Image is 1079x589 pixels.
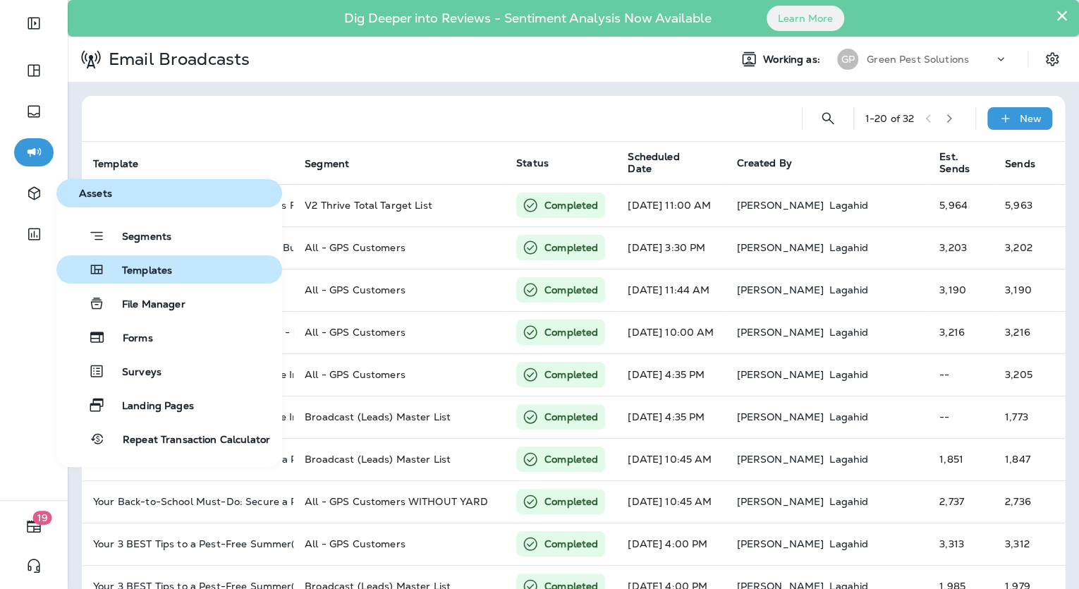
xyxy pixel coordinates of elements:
[544,198,598,212] p: Completed
[544,410,598,424] p: Completed
[994,311,1059,353] td: 3,216
[829,454,868,465] p: Lagahid
[105,400,194,413] span: Landing Pages
[56,357,282,385] button: Surveys
[544,241,598,255] p: Completed
[93,242,282,253] p: Get Ready to Bug Out! 🐛 Our Annual Bug Week Is Here!
[829,200,868,211] p: Lagahid
[628,151,701,175] span: Scheduled Date
[56,221,282,250] button: Segments
[829,369,868,380] p: Lagahid
[616,226,725,269] td: [DATE] 3:30 PM
[56,425,282,453] button: Repeat Transaction Calculator
[829,538,868,549] p: Lagahid
[544,283,598,297] p: Completed
[994,226,1059,269] td: 3,202
[305,538,406,550] span: All - GPS Customers
[33,511,52,525] span: 19
[994,480,1059,523] td: 2,736
[616,438,725,480] td: [DATE] 10:45 AM
[106,434,270,447] span: Repeat Transaction Calculator
[928,438,994,480] td: 1,851
[736,242,824,253] p: [PERSON_NAME]
[829,411,868,423] p: Lagahid
[56,289,282,317] button: File Manager
[928,523,994,565] td: 3,313
[93,369,282,380] p: Community Choice Awards Results Are In! 🎉🏆
[1005,158,1035,170] span: Sends
[105,265,172,278] span: Templates
[928,184,994,226] td: 5,964
[994,184,1059,226] td: 5,963
[736,369,824,380] p: [PERSON_NAME]
[1040,47,1065,72] button: Settings
[829,496,868,507] p: Lagahid
[928,353,994,396] td: --
[1020,113,1042,124] p: New
[56,323,282,351] button: Forms
[305,453,451,466] span: Broadcast (Leads) Master List
[994,353,1059,396] td: 3,205
[305,495,488,508] span: All - GPS Customers WITHOUT YARD
[56,255,282,284] button: Templates
[103,49,250,70] p: Email Broadcasts
[928,396,994,438] td: --
[994,269,1059,311] td: 3,190
[928,480,994,523] td: 2,737
[616,184,725,226] td: [DATE] 11:00 AM
[867,54,969,65] p: Green Pest Solutions
[544,368,598,382] p: Completed
[616,523,725,565] td: [DATE] 4:00 PM
[105,231,171,245] span: Segments
[93,411,282,423] p: Community Choice Awards Results Are In! 🎉🏆
[616,353,725,396] td: [DATE] 4:35 PM
[106,332,153,346] span: Forms
[736,454,824,465] p: [PERSON_NAME]
[763,54,823,66] span: Working as:
[544,452,598,466] p: Completed
[93,454,282,465] p: Your Back-to-School Must-Do: Secure a Pest-Free Backyard! 🚫
[736,284,824,296] p: [PERSON_NAME]
[305,326,406,339] span: All - GPS Customers
[736,496,824,507] p: [PERSON_NAME]
[305,368,406,381] span: All - GPS Customers
[14,9,54,37] button: Expand Sidebar
[928,269,994,311] td: 3,190
[105,366,161,379] span: Surveys
[305,241,406,254] span: All - GPS Customers
[837,49,858,70] div: GP
[305,284,406,296] span: All - GPS Customers
[93,538,282,549] p: Your 3 BEST Tips to a Pest-Free Summer(VIDEO Inside)! ☀️
[62,188,276,200] span: Assets
[616,480,725,523] td: [DATE] 10:45 AM
[736,200,824,211] p: [PERSON_NAME]
[994,523,1059,565] td: 3,312
[994,438,1059,480] td: 1,847
[305,411,451,423] span: Broadcast (Leads) Master List
[305,199,432,212] span: V2 Thrive Total Target List
[736,411,824,423] p: [PERSON_NAME]
[305,158,349,170] span: Segment
[544,325,598,339] p: Completed
[516,157,549,169] span: Status
[93,200,282,211] p: The Best Protection For Your Home This Fall with 10% Off Now 🏡🍂
[544,537,598,551] p: Completed
[303,16,752,20] p: Dig Deeper into Reviews - Sentiment Analysis Now Available
[616,269,725,311] td: [DATE] 11:44 AM
[736,327,824,338] p: [PERSON_NAME]
[736,157,791,169] span: Created By
[928,226,994,269] td: 3,203
[1055,4,1068,27] button: Close
[829,327,868,338] p: Lagahid
[616,396,725,438] td: [DATE] 4:35 PM
[928,311,994,353] td: 3,216
[829,242,868,253] p: Lagahid
[814,104,842,133] button: Search Email Broadcasts
[865,113,914,124] div: 1 - 20 of 32
[994,396,1059,438] td: 1,773
[736,538,824,549] p: [PERSON_NAME]
[105,298,185,312] span: File Manager
[767,6,844,31] button: Learn More
[56,391,282,419] button: Landing Pages
[616,311,725,353] td: [DATE] 10:00 AM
